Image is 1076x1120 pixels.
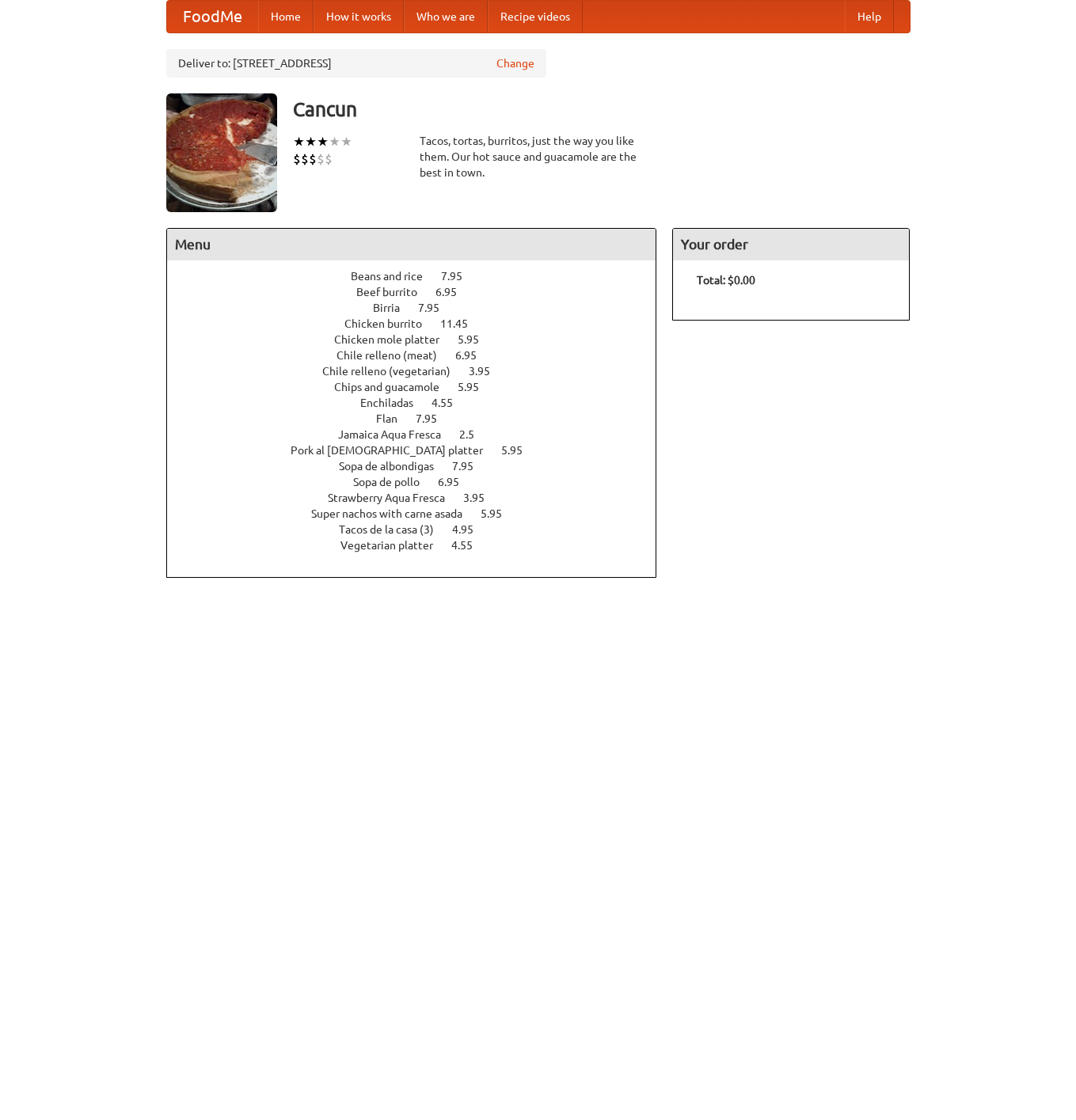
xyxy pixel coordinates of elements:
a: Beans and rice 7.95 [351,270,492,283]
span: Beef burrito [356,286,433,298]
a: Flan 7.95 [376,412,466,425]
li: $ [309,150,317,168]
a: Chile relleno (vegetarian) 3.95 [322,365,519,378]
img: angular.jpg [166,93,277,212]
b: Total: $0.00 [697,274,755,287]
a: Who we are [404,1,488,32]
div: Tacos, tortas, burritos, just the way you like them. Our hot sauce and guacamole are the best in ... [420,133,657,180]
span: Chicken mole platter [334,333,455,346]
li: ★ [293,133,305,150]
span: 5.95 [458,381,495,393]
a: FoodMe [167,1,258,32]
span: 6.95 [455,349,492,362]
li: ★ [317,133,329,150]
span: 6.95 [435,286,473,298]
span: Chile relleno (vegetarian) [322,365,466,378]
li: ★ [329,133,340,150]
li: ★ [305,133,317,150]
span: 4.55 [432,397,469,409]
span: 7.95 [418,302,455,314]
span: 4.55 [451,539,489,552]
a: Birria 7.95 [373,302,469,314]
a: Chicken mole platter 5.95 [334,333,508,346]
span: 2.5 [459,428,490,441]
span: 3.95 [463,492,500,504]
a: Jamaica Aqua Fresca 2.5 [338,428,504,441]
a: How it works [314,1,404,32]
h4: Menu [167,229,656,260]
span: Enchiladas [360,397,429,409]
span: Sopa de albondigas [339,460,450,473]
div: Deliver to: [STREET_ADDRESS] [166,49,546,78]
a: Sopa de pollo 6.95 [353,476,489,488]
a: Beef burrito 6.95 [356,286,486,298]
span: Tacos de la casa (3) [339,523,450,536]
a: Super nachos with carne asada 5.95 [311,507,531,520]
span: 7.95 [441,270,478,283]
span: 4.95 [452,523,489,536]
li: $ [301,150,309,168]
span: 7.95 [452,460,489,473]
span: 5.95 [501,444,538,457]
li: ★ [340,133,352,150]
span: 11.45 [440,317,484,330]
span: Jamaica Aqua Fresca [338,428,457,441]
a: Chicken burrito 11.45 [344,317,497,330]
li: $ [293,150,301,168]
span: Chips and guacamole [334,381,455,393]
a: Strawberry Aqua Fresca 3.95 [328,492,514,504]
a: Pork al [DEMOGRAPHIC_DATA] platter 5.95 [291,444,552,457]
a: Enchiladas 4.55 [360,397,482,409]
a: Chile relleno (meat) 6.95 [336,349,506,362]
span: Sopa de pollo [353,476,435,488]
span: 5.95 [458,333,495,346]
span: 3.95 [469,365,506,378]
span: 7.95 [416,412,453,425]
h3: Cancun [293,93,911,125]
a: Help [845,1,894,32]
a: Chips and guacamole 5.95 [334,381,508,393]
span: Vegetarian platter [340,539,449,552]
span: Chile relleno (meat) [336,349,453,362]
span: Strawberry Aqua Fresca [328,492,461,504]
span: Super nachos with carne asada [311,507,478,520]
a: Sopa de albondigas 7.95 [339,460,503,473]
span: Birria [373,302,416,314]
span: 6.95 [438,476,475,488]
a: Home [258,1,314,32]
li: $ [317,150,325,168]
a: Vegetarian platter 4.55 [340,539,502,552]
span: Pork al [DEMOGRAPHIC_DATA] platter [291,444,499,457]
span: Chicken burrito [344,317,438,330]
li: $ [325,150,333,168]
a: Change [496,55,534,71]
span: Beans and rice [351,270,439,283]
span: 5.95 [481,507,518,520]
span: Flan [376,412,413,425]
h4: Your order [673,229,909,260]
a: Tacos de la casa (3) 4.95 [339,523,503,536]
a: Recipe videos [488,1,583,32]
